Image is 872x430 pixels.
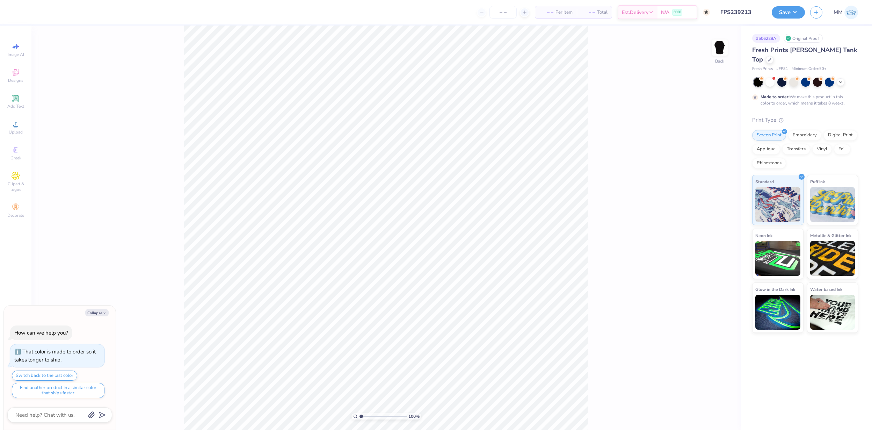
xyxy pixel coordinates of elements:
div: That color is made to order so it takes longer to ship. [14,348,96,363]
img: Water based Ink [810,295,855,330]
span: Upload [9,129,23,135]
div: # 506228A [752,34,780,43]
div: We make this product in this color to order, which means it takes 8 weeks. [761,94,846,106]
span: Image AI [8,52,24,57]
span: Total [597,9,608,16]
span: Est. Delivery [622,9,648,16]
img: Standard [755,187,800,222]
span: Puff Ink [810,178,825,185]
div: Rhinestones [752,158,786,169]
span: # FP81 [776,66,788,72]
span: Greek [10,155,21,161]
div: Embroidery [788,130,821,141]
span: Standard [755,178,774,185]
span: N/A [661,9,669,16]
div: Screen Print [752,130,786,141]
input: – – [489,6,517,19]
span: Water based Ink [810,286,842,293]
button: Save [772,6,805,19]
span: Glow in the Dark Ink [755,286,795,293]
a: MM [834,6,858,19]
div: Print Type [752,116,858,124]
input: Untitled Design [715,5,766,19]
span: Decorate [7,213,24,218]
img: Metallic & Glitter Ink [810,241,855,276]
img: Puff Ink [810,187,855,222]
span: Designs [8,78,23,83]
div: Back [715,58,724,64]
span: 100 % [408,413,420,420]
strong: Made to order: [761,94,790,100]
div: Transfers [782,144,810,155]
span: Add Text [7,103,24,109]
button: Collapse [85,309,109,316]
button: Find another product in a similar color that ships faster [12,383,104,398]
span: Per Item [555,9,573,16]
div: Foil [834,144,850,155]
span: MM [834,8,843,16]
img: Neon Ink [755,241,800,276]
span: Clipart & logos [3,181,28,192]
img: Back [713,41,727,55]
span: – – [539,9,553,16]
span: Metallic & Glitter Ink [810,232,851,239]
div: Vinyl [812,144,832,155]
img: Glow in the Dark Ink [755,295,800,330]
div: Applique [752,144,780,155]
span: – – [581,9,595,16]
span: FREE [674,10,681,15]
span: Fresh Prints [PERSON_NAME] Tank Top [752,46,857,64]
div: Digital Print [823,130,857,141]
div: Original Proof [784,34,823,43]
img: Manolo Mariano [844,6,858,19]
span: Fresh Prints [752,66,773,72]
button: Switch back to the last color [12,371,77,381]
span: Minimum Order: 50 + [792,66,827,72]
div: How can we help you? [14,329,68,336]
span: Neon Ink [755,232,772,239]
